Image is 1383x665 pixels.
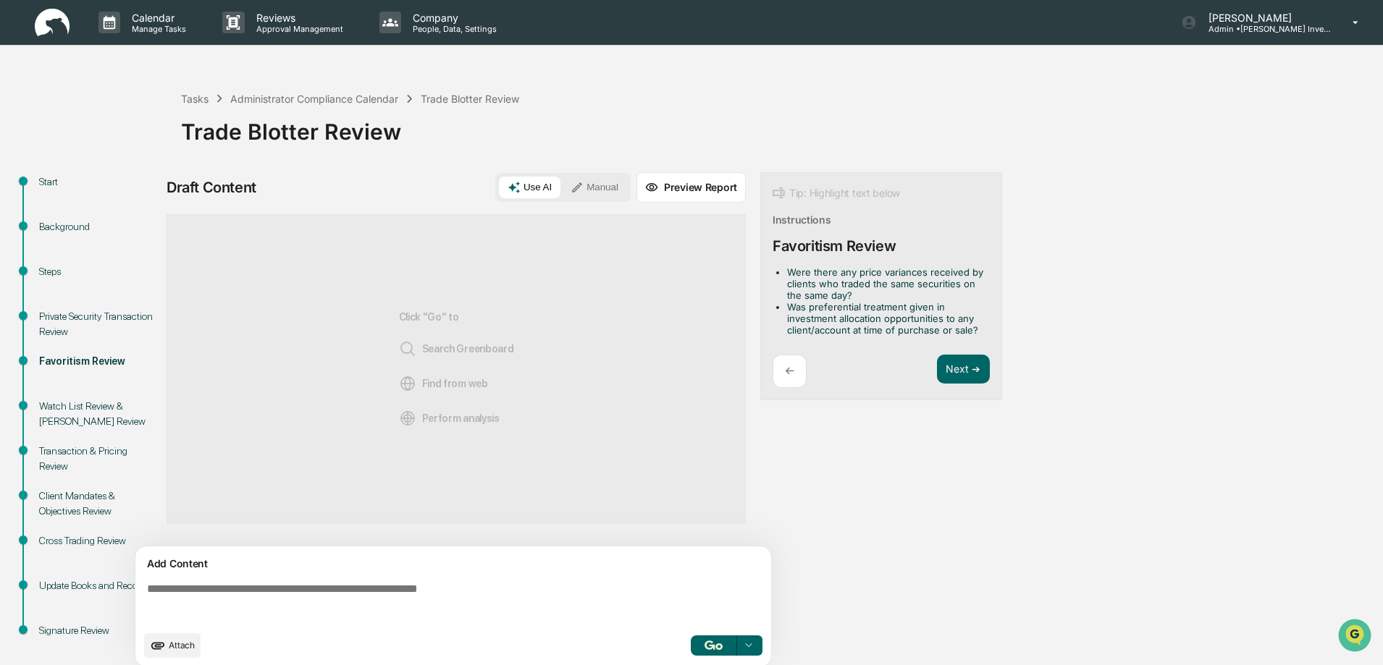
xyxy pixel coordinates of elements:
img: Search [399,340,416,357]
p: How can we help? [14,30,264,54]
span: Preclearance [29,182,93,197]
a: 🔎Data Lookup [9,204,97,230]
p: Calendar [120,12,193,24]
p: ← [785,364,794,378]
span: Attach [169,640,195,651]
div: Watch List Review & [PERSON_NAME] Review [39,399,158,429]
div: We're available if you need us! [49,125,183,137]
p: People, Data, Settings [401,24,504,34]
p: Reviews [245,12,350,24]
div: Steps [39,264,158,279]
span: Search Greenboard [399,340,514,357]
button: Go [691,635,737,656]
p: [PERSON_NAME] [1197,12,1332,24]
p: Admin • [PERSON_NAME] Investments, LLC [1197,24,1332,34]
div: Draft Content [167,179,256,196]
li: Were there any price variances received by clients who traded the same securities on the same day? [787,266,984,301]
div: Start new chat [49,111,237,125]
div: Tip: Highlight text below [773,185,900,202]
img: 1746055101610-c473b297-6a78-478c-a979-82029cc54cd1 [14,111,41,137]
div: 🗄️ [105,184,117,195]
div: Start [39,174,158,190]
div: Click "Go" to [399,238,514,500]
button: upload document [144,633,201,658]
div: 🖐️ [14,184,26,195]
div: Add Content [144,555,762,572]
li: Was preferential treatment given in investment allocation opportunities to any client/account at ... [787,301,984,336]
span: Find from web [399,375,488,392]
div: Favoritism Review [773,237,896,255]
a: Powered byPylon [102,245,175,256]
button: Next ➔ [937,355,990,384]
iframe: Open customer support [1337,617,1376,656]
div: Background [39,219,158,234]
a: 🖐️Preclearance [9,177,99,203]
button: Preview Report [636,172,746,203]
div: Tasks [181,93,209,105]
a: 🗄️Attestations [99,177,185,203]
img: logo [35,9,70,37]
img: Go [705,640,722,650]
div: Trade Blotter Review [421,93,519,105]
span: Attestations [119,182,180,197]
div: Cross Trading Review [39,533,158,548]
img: Web [399,375,416,392]
span: Perform analysis [399,410,500,427]
div: Trade Blotter Review [181,107,1376,145]
div: Administrator Compliance Calendar [230,93,398,105]
p: Company [401,12,504,24]
p: Approval Management [245,24,350,34]
img: Analysis [399,410,416,427]
div: Private Security Transaction Review [39,309,158,339]
span: Data Lookup [29,210,91,224]
div: Instructions [773,213,831,226]
div: Transaction & Pricing Review [39,444,158,474]
p: Manage Tasks [120,24,193,34]
button: Start new chat [246,115,264,132]
span: Pylon [144,245,175,256]
button: Use AI [499,177,560,198]
button: Manual [562,177,627,198]
div: 🔎 [14,211,26,223]
div: Update Books and Records [39,578,158,593]
div: Client Mandates & Objectives Review [39,488,158,519]
div: Signature Review [39,623,158,638]
div: Favoritism Review [39,354,158,369]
